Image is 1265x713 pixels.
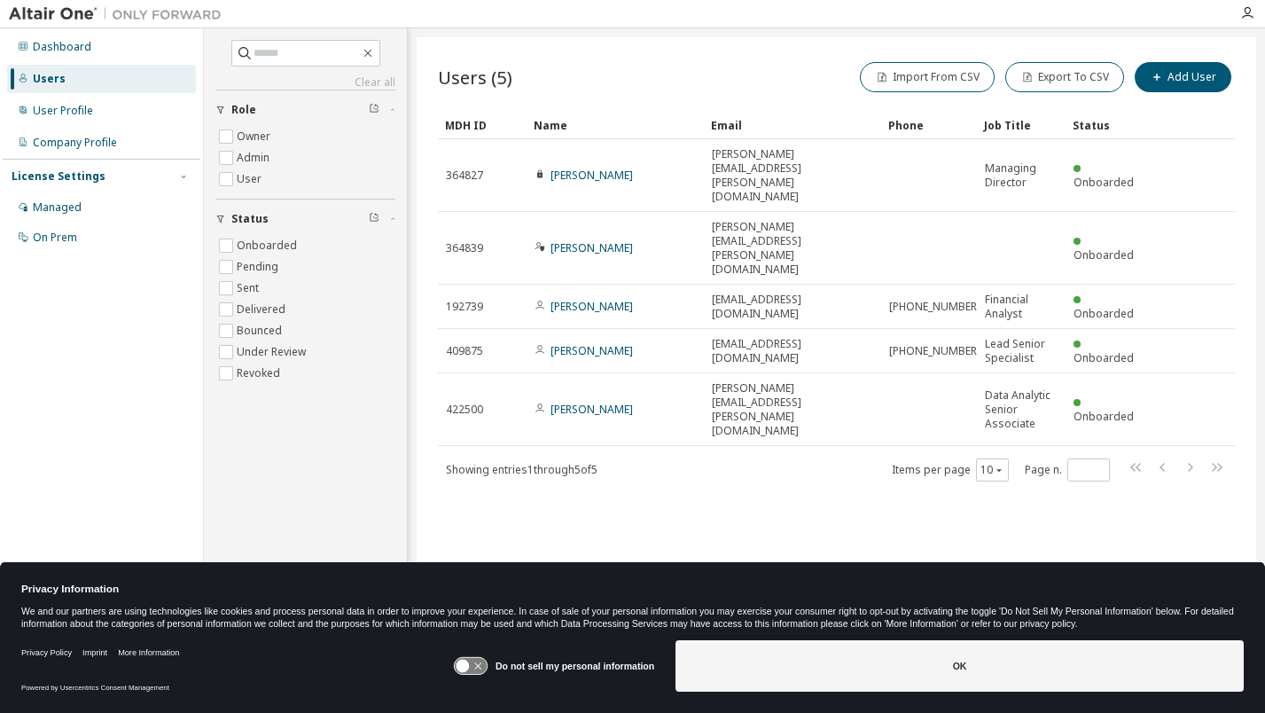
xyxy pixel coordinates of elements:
[237,278,262,299] label: Sent
[551,299,633,314] a: [PERSON_NAME]
[446,344,483,358] span: 409875
[33,72,66,86] div: Users
[12,169,105,184] div: License Settings
[33,231,77,245] div: On Prem
[888,111,970,139] div: Phone
[237,341,309,363] label: Under Review
[231,103,256,117] span: Role
[33,136,117,150] div: Company Profile
[551,168,633,183] a: [PERSON_NAME]
[711,111,874,139] div: Email
[1074,247,1134,262] span: Onboarded
[551,402,633,417] a: [PERSON_NAME]
[551,240,633,255] a: [PERSON_NAME]
[237,147,273,168] label: Admin
[369,212,379,226] span: Clear filter
[33,104,93,118] div: User Profile
[1074,175,1134,190] span: Onboarded
[237,363,284,384] label: Revoked
[1005,62,1124,92] button: Export To CSV
[892,458,1009,482] span: Items per page
[445,111,519,139] div: MDH ID
[1025,458,1110,482] span: Page n.
[369,103,379,117] span: Clear filter
[1135,62,1231,92] button: Add User
[237,126,274,147] label: Owner
[33,40,91,54] div: Dashboard
[215,90,395,129] button: Role
[446,462,597,477] span: Showing entries 1 through 5 of 5
[237,256,282,278] label: Pending
[712,381,873,438] span: [PERSON_NAME][EMAIL_ADDRESS][PERSON_NAME][DOMAIN_NAME]
[446,300,483,314] span: 192739
[446,168,483,183] span: 364827
[446,403,483,417] span: 422500
[712,220,873,277] span: [PERSON_NAME][EMAIL_ADDRESS][PERSON_NAME][DOMAIN_NAME]
[985,293,1058,321] span: Financial Analyst
[712,293,873,321] span: [EMAIL_ADDRESS][DOMAIN_NAME]
[1074,306,1134,321] span: Onboarded
[1074,409,1134,424] span: Onboarded
[1073,111,1147,139] div: Status
[860,62,995,92] button: Import From CSV
[237,299,289,320] label: Delivered
[984,111,1058,139] div: Job Title
[446,241,483,255] span: 364839
[438,65,512,90] span: Users (5)
[712,147,873,204] span: [PERSON_NAME][EMAIL_ADDRESS][PERSON_NAME][DOMAIN_NAME]
[237,235,301,256] label: Onboarded
[237,320,285,341] label: Bounced
[889,300,980,314] span: [PHONE_NUMBER]
[985,337,1058,365] span: Lead Senior Specialist
[985,161,1058,190] span: Managing Director
[551,343,633,358] a: [PERSON_NAME]
[33,200,82,215] div: Managed
[215,75,395,90] a: Clear all
[712,337,873,365] span: [EMAIL_ADDRESS][DOMAIN_NAME]
[237,168,265,190] label: User
[9,5,230,23] img: Altair One
[1074,350,1134,365] span: Onboarded
[215,200,395,239] button: Status
[231,212,269,226] span: Status
[534,111,697,139] div: Name
[889,344,980,358] span: [PHONE_NUMBER]
[985,388,1058,431] span: Data Analytic Senior Associate
[980,463,1004,477] button: 10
